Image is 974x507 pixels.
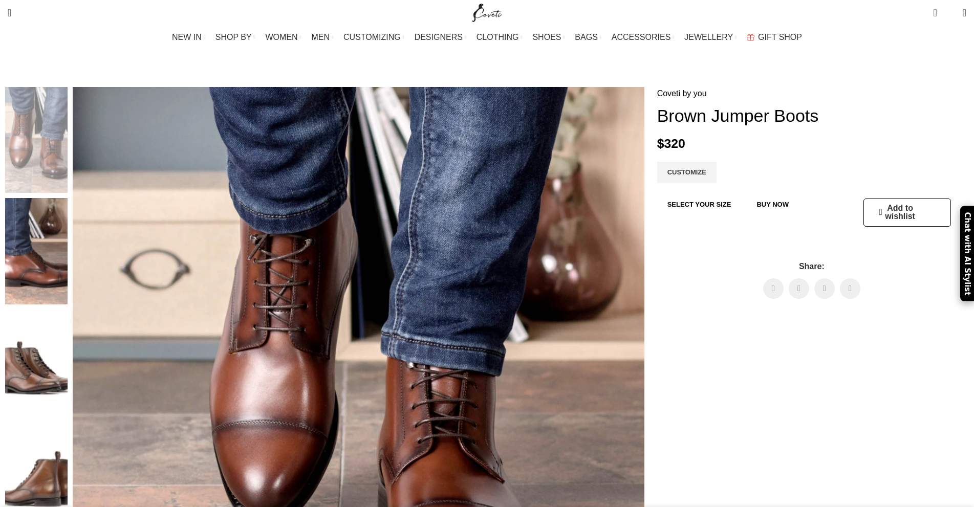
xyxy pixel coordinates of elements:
div: My Wishlist [945,3,955,23]
h1: Brown Jumper Boots [657,105,966,126]
a: WhatsApp social link [840,278,860,299]
span: WOMEN [266,32,298,42]
span: DESIGNERS [415,32,463,42]
a: NEW IN [172,27,205,48]
a: CUSTOMIZE [657,162,717,183]
span: CLOTHING [477,32,519,42]
span: Share: [657,260,966,273]
span: NEW IN [172,32,202,42]
span: MEN [312,32,330,42]
a: Add to wishlist [879,204,915,221]
a: SHOP BY [215,27,255,48]
a: Pinterest social link [814,278,835,299]
span: Add to wishlist [885,204,915,221]
div: Main navigation [3,27,971,48]
a: MEN [312,27,333,48]
a: ACCESSORIES [612,27,675,48]
a: X social link [789,278,809,299]
a: WOMEN [266,27,301,48]
span: ACCESSORIES [612,32,671,42]
a: Search [3,3,16,23]
span: 0 [934,5,942,13]
button: Buy now [746,194,799,215]
a: BAGS [575,27,601,48]
a: Facebook social link [763,278,784,299]
img: GiftBag [747,34,754,40]
a: 0 [928,3,942,23]
button: SELECT YOUR SIZE [657,194,742,215]
span: SHOES [532,32,561,42]
img: men boots [5,310,68,415]
span: SHOP BY [215,32,252,42]
span: CUSTOMIZING [343,32,401,42]
span: BAGS [575,32,597,42]
a: SHOES [532,27,565,48]
img: Chelsea Boots [5,87,68,193]
span: 0 [947,10,955,18]
a: CUSTOMIZING [343,27,404,48]
a: JEWELLERY [684,27,737,48]
img: men Chelsea Boots [5,198,68,304]
a: GIFT SHOP [747,27,802,48]
a: Coveti by you [657,87,707,100]
span: JEWELLERY [684,32,733,42]
a: DESIGNERS [415,27,466,48]
span: GIFT SHOP [758,32,802,42]
span: $ [657,137,664,150]
a: CLOTHING [477,27,523,48]
a: Site logo [470,8,504,16]
bdi: 320 [657,137,685,150]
